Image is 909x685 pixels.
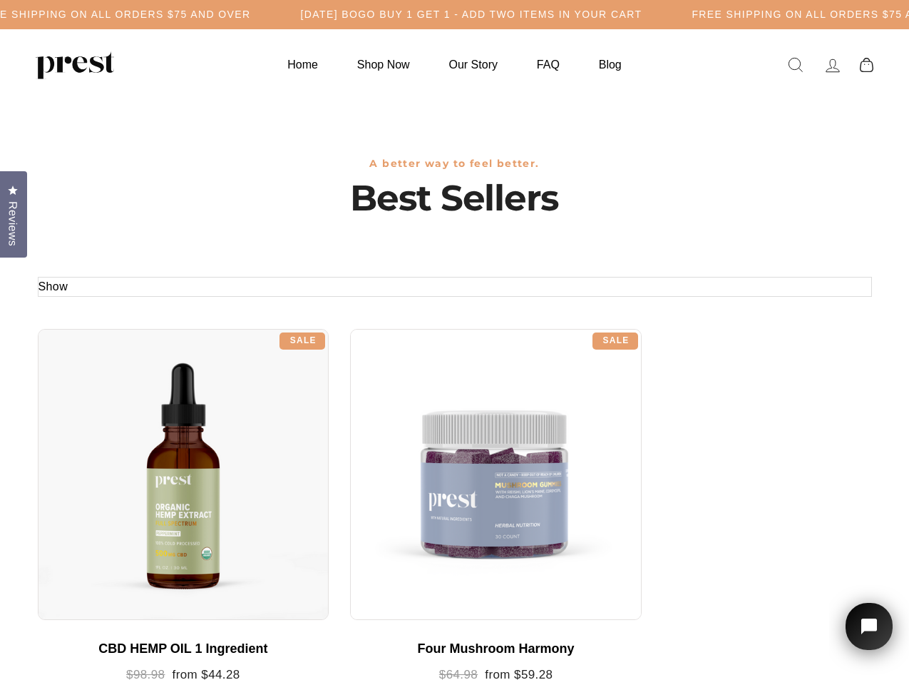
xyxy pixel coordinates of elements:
[581,51,640,78] a: Blog
[364,668,627,683] div: from $59.28
[38,158,872,170] h3: A better way to feel better.
[829,585,909,685] iframe: Tidio Chat
[52,641,315,657] div: CBD HEMP OIL 1 Ingredient
[279,333,325,350] div: Sale
[4,201,22,246] span: Reviews
[36,51,114,79] img: PREST ORGANICS
[439,668,478,681] span: $64.98
[339,51,428,78] a: Shop Now
[519,51,577,78] a: FAQ
[38,177,872,220] h1: Best Sellers
[269,51,336,78] a: Home
[301,9,642,21] h5: [DATE] BOGO BUY 1 GET 1 - ADD TWO ITEMS IN YOUR CART
[52,668,315,683] div: from $44.28
[431,51,515,78] a: Our Story
[592,333,638,350] div: Sale
[126,668,165,681] span: $98.98
[38,278,68,296] button: Show
[364,641,627,657] div: Four Mushroom Harmony
[269,51,639,78] ul: Primary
